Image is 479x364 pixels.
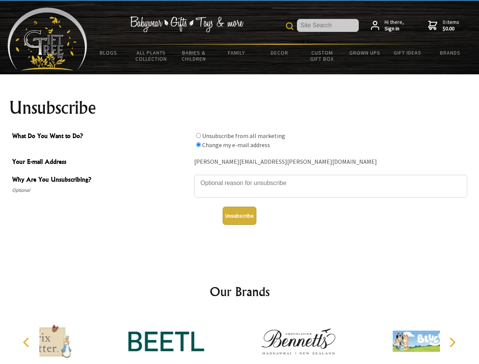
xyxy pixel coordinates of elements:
button: Previous [19,334,36,351]
a: Brands [429,45,472,61]
input: Site Search [297,19,359,32]
button: Unsubscribe [223,207,256,225]
h2: Our Brands [15,282,464,301]
textarea: Why Are You Unsubscribing? [194,175,467,198]
h1: Unsubscribe [9,99,470,117]
a: Decor [258,45,301,61]
input: What Do You Want to Do? [196,133,201,138]
a: BLOGS [87,45,130,61]
a: All Plants Collection [130,45,173,67]
span: Why Are You Unsubscribing? [12,175,190,186]
a: Babies & Children [173,45,215,67]
strong: $0.00 [443,25,459,32]
a: 0 items$0.00 [428,19,459,32]
a: Grown Ups [343,45,386,61]
span: What Do You Want to Do? [12,131,190,142]
button: Next [444,334,460,351]
a: Gift Ideas [386,45,429,61]
a: Custom Gift Box [301,45,344,67]
span: Optional [12,186,190,195]
a: Family [215,45,258,61]
a: Hi there,Sign in [371,19,404,32]
span: 0 items [443,19,459,32]
span: Hi there, [385,19,404,32]
img: Babyware - Gifts - Toys and more... [8,8,87,71]
input: What Do You Want to Do? [196,142,201,147]
div: [PERSON_NAME][EMAIL_ADDRESS][PERSON_NAME][DOMAIN_NAME] [194,156,467,168]
img: product search [286,22,294,30]
strong: Sign in [385,25,404,32]
label: Unsubscribe from all marketing [202,132,285,140]
label: Change my e-mail address [202,141,270,149]
img: Babywear - Gifts - Toys & more [130,16,243,32]
span: Your E-mail Address [12,157,190,168]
